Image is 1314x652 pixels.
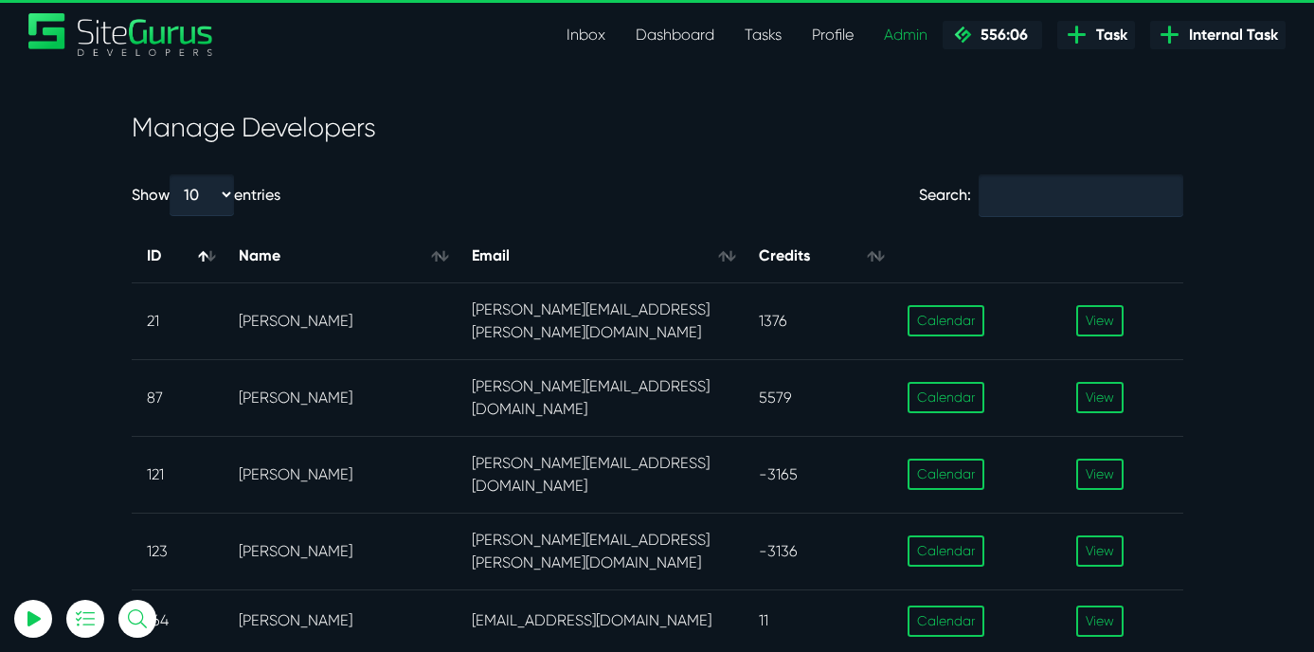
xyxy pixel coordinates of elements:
[132,513,224,589] td: 123
[457,282,744,359] td: [PERSON_NAME][EMAIL_ADDRESS][PERSON_NAME][DOMAIN_NAME]
[457,513,744,589] td: [PERSON_NAME][EMAIL_ADDRESS][PERSON_NAME][DOMAIN_NAME]
[744,229,892,282] th: Credits: activate to sort column ascending
[908,459,984,490] a: Calendar
[224,282,457,359] td: [PERSON_NAME]
[132,436,224,513] td: 121
[170,174,234,215] select: Showentries
[132,174,280,215] label: Show entries
[908,535,984,567] a: Calendar
[224,513,457,589] td: [PERSON_NAME]
[1076,305,1124,336] a: View
[744,359,892,436] td: 5579
[1076,382,1124,413] a: View
[744,282,892,359] td: 1376
[1181,24,1278,46] span: Internal Task
[621,16,729,54] a: Dashboard
[132,112,1183,144] h3: Manage Developers
[1057,21,1135,49] a: Task
[28,13,214,56] a: SiteGurus
[457,229,744,282] th: Email: activate to sort column ascending
[744,436,892,513] td: -3165
[973,26,1028,44] span: 556:06
[457,436,744,513] td: [PERSON_NAME][EMAIL_ADDRESS][DOMAIN_NAME]
[744,513,892,589] td: -3136
[979,174,1182,216] input: Search:
[908,606,984,637] a: Calendar
[28,13,214,56] img: Sitegurus Logo
[1150,21,1286,49] a: Internal Task
[908,382,984,413] a: Calendar
[797,16,869,54] a: Profile
[744,589,892,652] td: 11
[132,589,224,652] td: 164
[1076,535,1124,567] a: View
[908,305,984,336] a: Calendar
[729,16,797,54] a: Tasks
[551,16,621,54] a: Inbox
[943,21,1042,49] a: 556:06
[132,359,224,436] td: 87
[132,229,224,282] th: ID: activate to sort column descending
[1076,459,1124,490] a: View
[224,229,457,282] th: Name: activate to sort column ascending
[132,282,224,359] td: 21
[457,589,744,652] td: [EMAIL_ADDRESS][DOMAIN_NAME]
[457,359,744,436] td: [PERSON_NAME][EMAIL_ADDRESS][DOMAIN_NAME]
[869,16,943,54] a: Admin
[224,436,457,513] td: [PERSON_NAME]
[224,359,457,436] td: [PERSON_NAME]
[1089,24,1127,46] span: Task
[224,589,457,652] td: [PERSON_NAME]
[919,174,1182,216] label: Search:
[1076,606,1124,637] a: View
